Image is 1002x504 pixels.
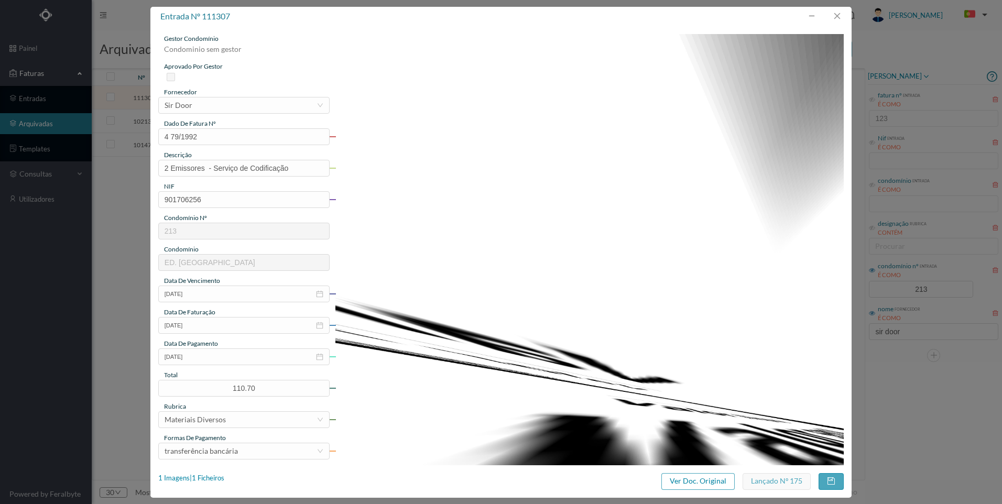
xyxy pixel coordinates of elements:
span: data de vencimento [164,277,220,284]
button: PT [956,6,992,23]
span: entrada nº 111307 [160,11,230,21]
i: icon: calendar [316,353,323,360]
span: rubrica [164,402,186,410]
span: data de pagamento [164,339,218,347]
div: Materiais Diversos [165,412,226,428]
div: Condominio sem gestor [158,43,330,62]
i: icon: calendar [316,290,323,298]
span: gestor condomínio [164,35,219,42]
span: dado de fatura nº [164,119,216,127]
span: fornecedor [164,88,197,96]
span: descrição [164,151,192,159]
span: total [164,371,178,379]
div: 1 Imagens | 1 Ficheiros [158,473,224,484]
i: icon: down [317,448,323,454]
span: NIF [164,182,175,190]
i: icon: down [317,417,323,423]
div: transferência bancária [165,443,238,459]
i: icon: calendar [316,322,323,329]
span: aprovado por gestor [164,62,223,70]
button: Ver Doc. Original [661,473,735,490]
div: Sir Door [165,97,192,113]
i: icon: down [317,102,323,108]
button: Lançado nº 175 [743,473,811,490]
span: condomínio [164,245,199,253]
span: condomínio nº [164,214,207,222]
span: Formas de Pagamento [164,434,226,442]
span: data de faturação [164,308,215,316]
